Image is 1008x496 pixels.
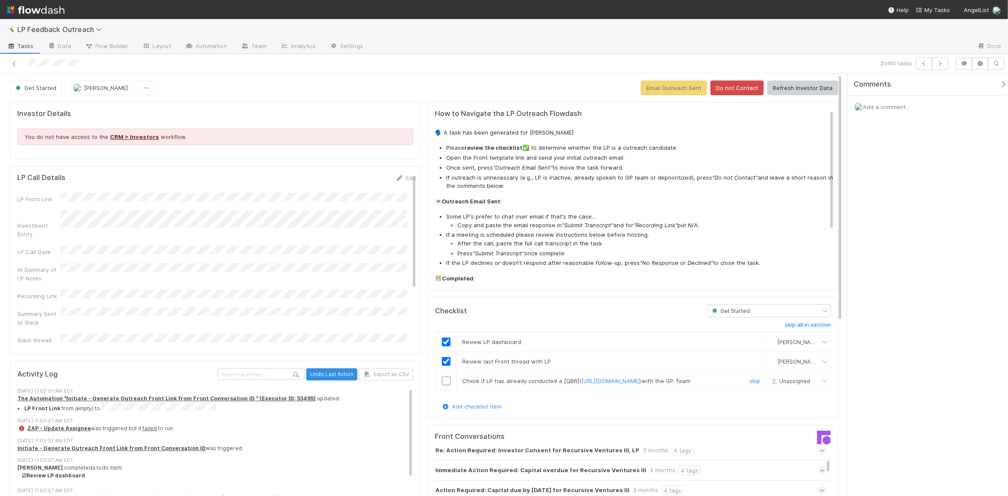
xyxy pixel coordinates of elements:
div: Help [888,6,909,14]
span: [PERSON_NAME] [84,84,128,91]
li: Once sent, press to move the task forward. [446,164,833,172]
div: was triggered [17,444,419,452]
button: Refresh Investor Data [767,81,838,95]
a: The Automation "Initiate - Generate Outreach Front Link from Front Conversation ID " (Executor ID... [17,395,316,402]
div: Investment Entity [17,221,61,238]
em: “No Response or Declined” [640,259,713,266]
div: 6 tags [672,446,694,455]
span: Review last Front thread with LP [462,358,551,365]
img: avatar_6177bb6d-328c-44fd-b6eb-4ffceaabafa4.png [854,103,863,111]
span: Check if LP has already conducted a [QBR]( with the GP Team [462,377,690,384]
img: avatar_6177bb6d-328c-44fd-b6eb-4ffceaabafa4.png [769,338,776,345]
div: AI Summary of LP Notes [17,265,61,283]
span: Flow Builder [85,42,128,50]
div: [DATE] 11:02:07 AM EDT [17,417,419,425]
div: [DATE] 11:02:07 AM EDT [17,487,419,494]
button: Get Started [10,81,62,95]
a: skip [749,377,760,384]
span: Tasks [7,42,34,50]
p: 🗣️ A task has been generated for [PERSON_NAME] [435,129,833,137]
li: Copy and paste the email response in and for put N/A. [457,221,833,230]
span: 2 of 40 tasks [880,59,912,68]
div: 3 months [643,446,668,455]
a: Add checklist item [441,403,502,410]
strong: Completed [442,275,473,282]
em: "Submit Transcript" [562,222,613,229]
h5: How to Navigate the LP Outreach Flowdash [435,110,833,118]
h5: Front Conversations [435,432,626,441]
strong: ☑ Review LP dashboard [22,472,85,479]
h6: skip all in section [785,322,831,329]
span: Get Started [14,84,56,91]
li: Please ✅ to determine whether the LP is a outreach candidate. [446,144,833,152]
li: After the call, paste the full call transcript in the task [457,239,833,248]
button: Do not Contact [710,81,764,95]
a: Settings [323,40,370,54]
p: 💌 : [435,197,833,206]
a: CRM > Investors [110,133,159,140]
a: Layout [135,40,178,54]
span: Review LP dashboard [462,338,521,345]
div: [DATE] 11:02:07 AM EDT [17,387,419,395]
div: completed a todo item: [17,464,419,480]
li: Some LP's prefer to chat over email if that's the case... [446,213,833,229]
li: If outreach is unnecessary (e.g., LP is inactive, already spoken to GP team or deprioritized), pr... [446,174,833,190]
span: AngelList [964,6,989,13]
em: "Recording Link" [633,222,677,229]
a: Data [41,40,78,54]
img: avatar_6177bb6d-328c-44fd-b6eb-4ffceaabafa4.png [992,6,1001,15]
strong: review the checklist [464,144,522,151]
div: Summary Sent to Slack [17,309,61,327]
div: 4 tags [679,466,700,475]
div: 4 tags [662,486,684,495]
h5: Checklist [435,307,467,316]
img: avatar_6177bb6d-328c-44fd-b6eb-4ffceaabafa4.png [73,84,81,92]
em: "Outreach Email Sent” [493,164,552,171]
h5: Activity Log [17,370,216,379]
div: Recording Link [17,292,61,300]
a: Initiate - Generate Outreach Front Link from Front Conversation ID [17,445,206,451]
strong: [PERSON_NAME] [17,464,63,471]
a: [URL][DOMAIN_NAME]) [581,377,642,384]
strong: Re: Action Required: Investor Consent for Recursive Ventures III, LP [435,446,639,455]
span: [PERSON_NAME] [778,358,820,365]
strong: Outreach Email Sent [442,198,500,205]
button: [PERSON_NAME] [65,81,133,95]
div: You do not have access to the workflow. [17,129,413,145]
span: [PERSON_NAME] [778,339,820,345]
span: Get Started [710,308,750,314]
strong: Action Required: Capital due by [DATE] for Recursive Ventures III [435,486,629,495]
img: logo-inverted-e16ddd16eac7371096b0.svg [7,3,65,17]
strong: Immediate Action Required: Capital overdue for Recursive Ventures III [435,466,646,475]
a: ZAP - Update Assignee [27,425,91,432]
button: Export as CSV [359,368,413,380]
div: 3 months [650,466,675,475]
a: Automation [178,40,234,54]
span: Comments [854,80,891,89]
span: LP Feedback Outreach [17,25,106,34]
div: [DATE] 11:02:07 AM EDT [17,437,419,444]
a: Flow Builder [78,40,135,54]
div: Slack thread [17,336,61,345]
span: Unassigned [769,378,810,384]
em: “Do not Contact” [712,174,758,181]
a: failed [143,425,157,432]
h5: LP Call Details [17,174,65,182]
img: front-logo-b4b721b83371efbadf0a.svg [817,431,831,444]
em: (empty) [75,406,94,412]
button: Undo Last Action [306,368,357,380]
em: “Submit Transcript” [473,250,524,257]
img: avatar_6177bb6d-328c-44fd-b6eb-4ffceaabafa4.png [769,358,776,365]
div: LP Call Date [17,248,61,256]
a: My Tasks [916,6,950,14]
li: Press once complete. [457,249,833,258]
li: If the LP declines or doesn’t respond after reasonable follow-up, press to close the task. [446,259,833,267]
div: LP Front Link [17,195,61,203]
a: Edit [395,174,416,181]
span: Add a comment... [863,103,910,110]
a: Team [234,40,273,54]
p: 🎊 : [435,274,833,283]
a: Analytics [273,40,323,54]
